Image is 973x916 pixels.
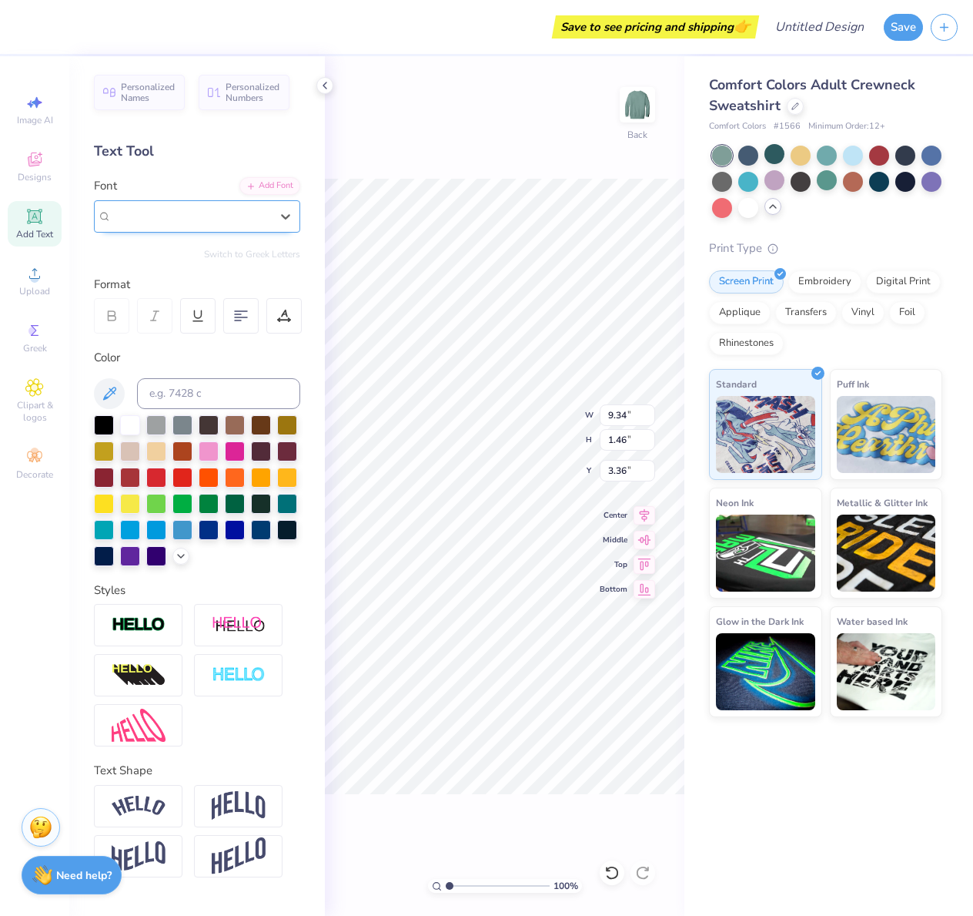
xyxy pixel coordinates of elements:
[121,82,176,103] span: Personalized Names
[889,301,925,324] div: Foil
[8,399,62,424] span: Clipart & logos
[622,89,653,120] img: Back
[775,301,837,324] div: Transfers
[23,342,47,354] span: Greek
[709,270,784,294] div: Screen Print
[716,633,815,710] img: Glow in the Dark Ink
[837,515,936,592] img: Metallic & Glitter Ink
[112,616,166,634] img: Stroke
[600,559,627,570] span: Top
[709,332,784,355] div: Rhinestones
[94,141,300,162] div: Text Tool
[212,616,266,635] img: Shadow
[716,515,815,592] img: Neon Ink
[808,120,885,133] span: Minimum Order: 12 +
[94,582,300,599] div: Styles
[884,14,923,41] button: Save
[212,837,266,875] img: Rise
[763,12,876,42] input: Untitled Design
[112,709,166,742] img: Free Distort
[112,841,166,871] img: Flag
[16,228,53,240] span: Add Text
[716,396,815,473] img: Standard
[94,349,300,367] div: Color
[556,15,755,39] div: Save to see pricing and shipping
[716,376,757,392] span: Standard
[94,762,300,780] div: Text Shape
[837,495,928,511] span: Metallic & Glitter Ink
[837,376,869,392] span: Puff Ink
[716,613,804,629] span: Glow in the Dark Ink
[226,82,280,103] span: Personalized Numbers
[17,114,53,126] span: Image AI
[56,868,112,883] strong: Need help?
[212,791,266,820] img: Arch
[841,301,884,324] div: Vinyl
[709,301,771,324] div: Applique
[788,270,861,294] div: Embroidery
[734,17,751,35] span: 👉
[137,378,300,409] input: e.g. 7428 c
[16,468,53,481] span: Decorate
[837,396,936,473] img: Puff Ink
[112,796,166,817] img: Arc
[709,120,766,133] span: Comfort Colors
[627,128,647,142] div: Back
[553,879,578,893] span: 100 %
[112,663,166,688] img: 3d Illusion
[19,285,50,297] span: Upload
[204,248,300,260] button: Switch to Greek Letters
[837,613,908,629] span: Water based Ink
[94,276,302,294] div: Format
[774,120,801,133] span: # 1566
[600,535,627,545] span: Middle
[837,633,936,710] img: Water based Ink
[600,584,627,595] span: Bottom
[18,171,52,183] span: Designs
[709,75,915,115] span: Comfort Colors Adult Crewneck Sweatshirt
[239,177,300,195] div: Add Font
[709,240,942,257] div: Print Type
[600,510,627,521] span: Center
[716,495,754,511] span: Neon Ink
[94,177,117,195] label: Font
[866,270,941,294] div: Digital Print
[212,666,266,684] img: Negative Space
